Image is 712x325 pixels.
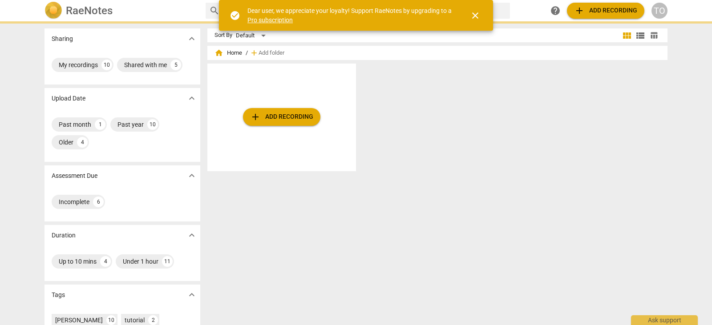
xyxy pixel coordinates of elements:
[106,315,116,325] div: 10
[59,60,98,69] div: My recordings
[44,2,198,20] a: LogoRaeNotes
[547,3,563,19] a: Help
[93,197,104,207] div: 6
[52,231,76,240] p: Duration
[247,16,293,24] a: Pro subscription
[250,48,259,57] span: add
[567,3,644,19] button: Upload
[634,29,647,42] button: List view
[186,33,197,44] span: expand_more
[101,60,112,70] div: 10
[185,32,198,45] button: Show more
[95,119,105,130] div: 1
[185,92,198,105] button: Show more
[246,50,248,56] span: /
[124,60,167,69] div: Shared with me
[250,112,261,122] span: add
[52,290,65,300] p: Tags
[52,34,73,44] p: Sharing
[148,315,158,325] div: 2
[147,119,158,130] div: 10
[230,10,240,21] span: check_circle
[647,29,660,42] button: Table view
[214,48,223,57] span: home
[550,5,561,16] span: help
[574,5,585,16] span: add
[44,2,62,20] img: Logo
[620,29,634,42] button: Tile view
[55,316,103,325] div: [PERSON_NAME]
[186,93,197,104] span: expand_more
[59,120,91,129] div: Past month
[236,28,269,43] div: Default
[631,315,698,325] div: Ask support
[214,32,232,39] div: Sort By
[214,48,242,57] span: Home
[170,60,181,70] div: 5
[185,169,198,182] button: Show more
[59,138,73,147] div: Older
[52,171,97,181] p: Assessment Due
[162,256,173,267] div: 11
[117,120,144,129] div: Past year
[622,30,632,41] span: view_module
[186,170,197,181] span: expand_more
[250,112,313,122] span: Add recording
[243,108,320,126] button: Upload
[465,5,486,26] button: Close
[185,229,198,242] button: Show more
[52,94,85,103] p: Upload Date
[651,3,667,19] button: TO
[247,6,454,24] div: Dear user, we appreciate your loyalty! Support RaeNotes by upgrading to a
[635,30,646,41] span: view_list
[470,10,481,21] span: close
[259,50,284,56] span: Add folder
[125,316,145,325] div: tutorial
[185,288,198,301] button: Show more
[77,137,88,148] div: 4
[186,289,197,300] span: expand_more
[186,230,197,241] span: expand_more
[574,5,637,16] span: Add recording
[123,257,158,266] div: Under 1 hour
[59,257,97,266] div: Up to 10 mins
[100,256,111,267] div: 4
[66,4,113,17] h2: RaeNotes
[650,31,658,40] span: table_chart
[209,5,220,16] span: search
[59,197,89,206] div: Incomplete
